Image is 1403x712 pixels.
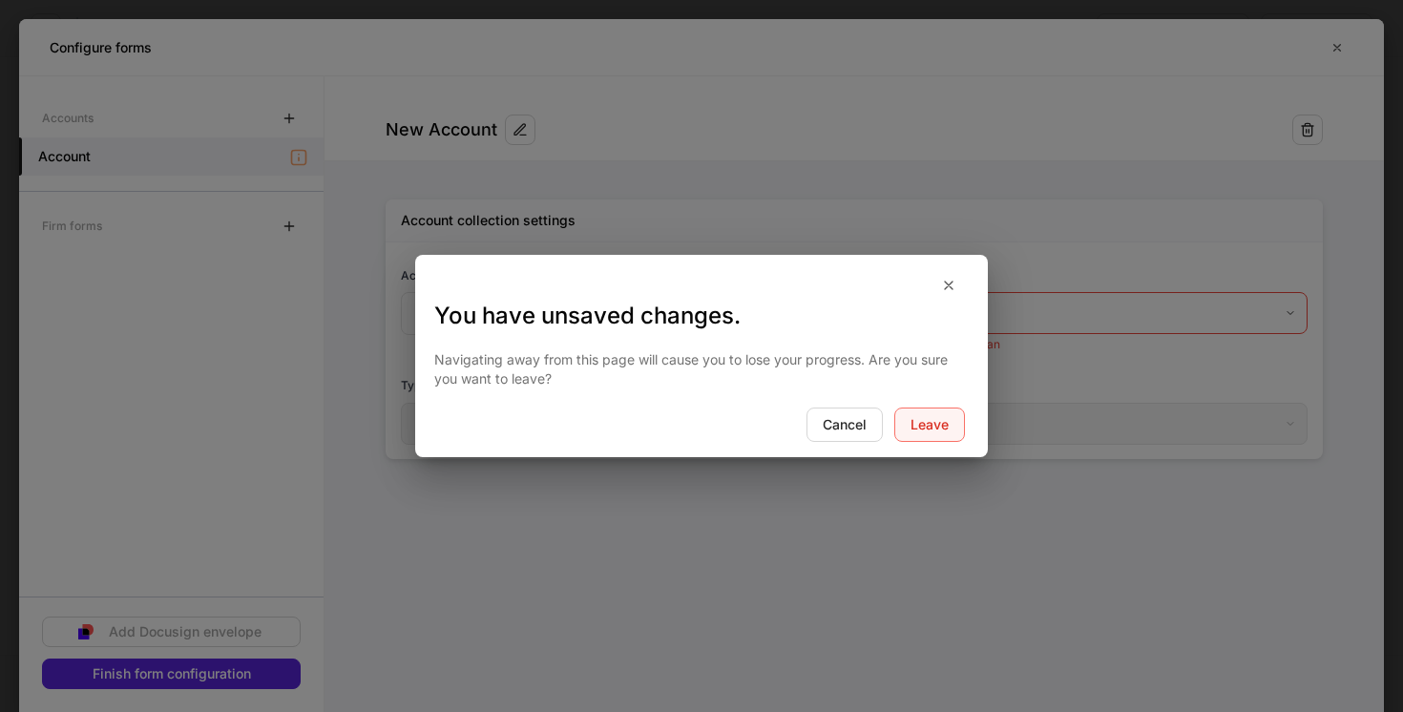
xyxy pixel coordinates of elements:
[434,301,969,331] h3: You have unsaved changes.
[806,408,883,442] button: Cancel
[434,350,969,388] p: Navigating away from this page will cause you to lose your progress. Are you sure you want to leave?
[823,418,867,431] div: Cancel
[911,418,949,431] div: Leave
[894,408,965,442] button: Leave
